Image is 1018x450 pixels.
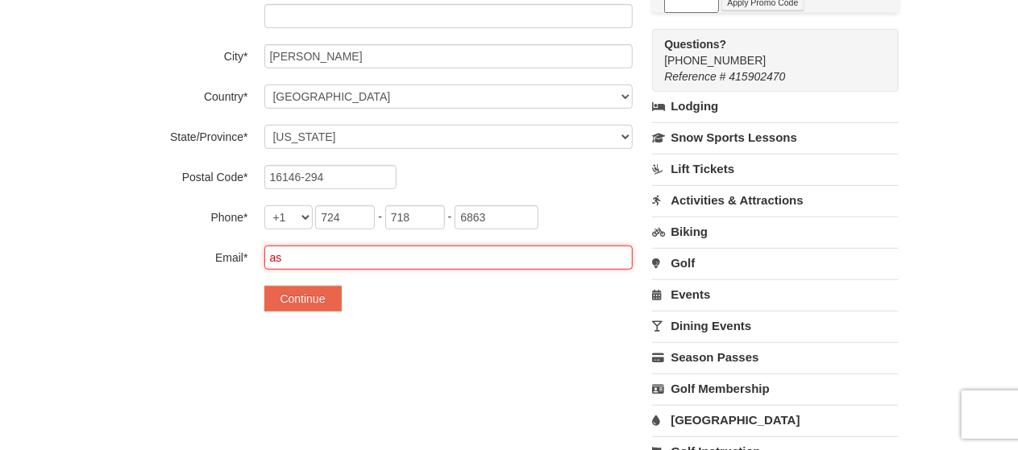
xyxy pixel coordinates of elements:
[652,405,899,435] a: [GEOGRAPHIC_DATA]
[664,38,726,51] strong: Questions?
[385,205,445,229] input: xxx
[448,210,452,223] span: -
[264,246,633,270] input: Email
[664,70,725,83] span: Reference #
[652,154,899,184] a: Lift Tickets
[264,286,342,312] button: Continue
[315,205,375,229] input: xxx
[119,44,248,64] label: City*
[264,44,633,68] input: City
[652,185,899,215] a: Activities & Attractions
[652,248,899,278] a: Golf
[652,92,899,121] a: Lodging
[119,246,248,266] label: Email*
[264,165,397,189] input: Postal Code
[652,342,899,372] a: Season Passes
[664,36,870,67] span: [PHONE_NUMBER]
[119,85,248,105] label: Country*
[729,70,786,83] span: 415902470
[652,279,899,309] a: Events
[119,165,248,185] label: Postal Code*
[119,205,248,225] label: Phone*
[652,311,899,341] a: Dining Events
[378,210,382,223] span: -
[652,217,899,246] a: Biking
[455,205,538,229] input: xxxx
[652,374,899,403] a: Golf Membership
[119,125,248,145] label: State/Province*
[652,122,899,152] a: Snow Sports Lessons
